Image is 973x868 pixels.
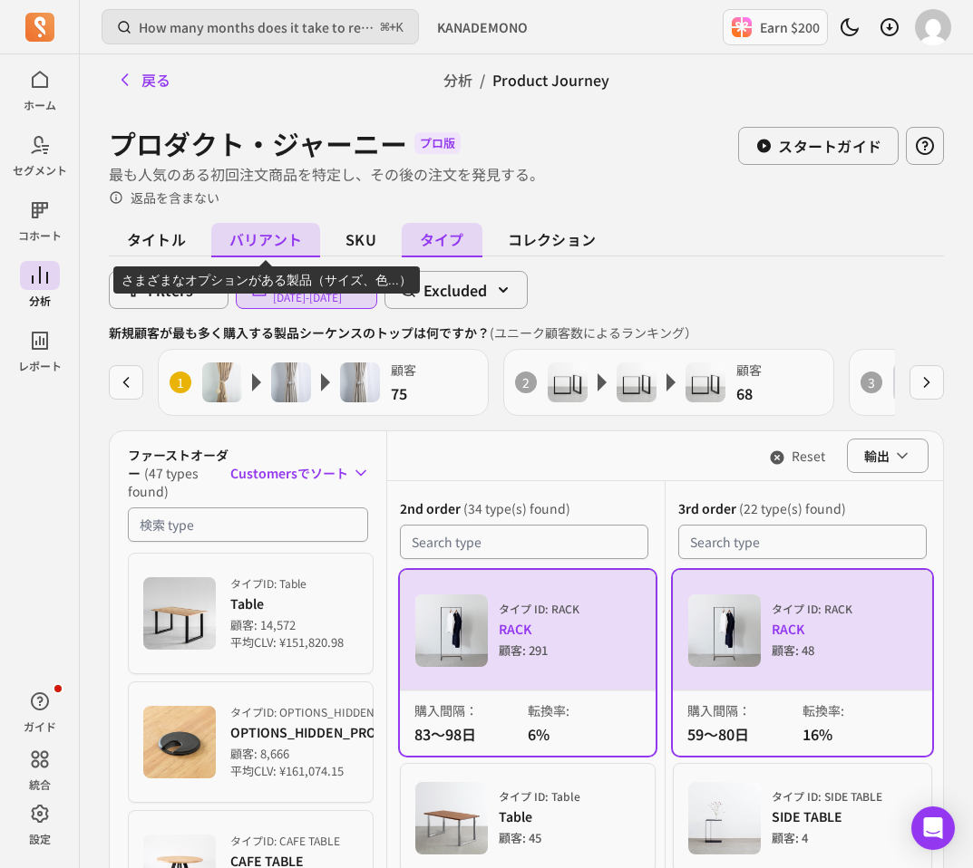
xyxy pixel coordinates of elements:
img: Product image [617,362,657,402]
p: RACK [499,620,579,638]
p: 返品を含まない [131,188,219,207]
p: RACK [772,620,852,638]
p: スタートガイド [778,135,881,157]
p: ファーストオーダー [128,446,230,500]
img: Product image [893,362,933,402]
input: 検索商品 [128,507,368,542]
button: カスタム[DATE]-[DATE] [236,271,377,309]
p: 75 [391,382,416,404]
p: 2nd order [400,499,647,517]
p: 統合 [29,777,51,792]
p: How many months does it take to recover my CAC (Customer Acquisition Cost)? [139,18,374,36]
button: 輸出 [847,439,929,473]
p: 83～98日 [414,723,528,745]
kbd: K [396,21,404,35]
p: ガイド [24,719,56,734]
img: avatar [915,9,951,45]
img: Product image [202,362,242,402]
button: Excluded [384,271,528,309]
p: 68 [736,382,762,404]
span: Customersでソート [230,464,348,482]
p: 16% [803,723,918,745]
p: Earn $200 [760,18,820,36]
p: 顧客: 291 [499,641,579,660]
button: Toggle dark mode [832,9,868,45]
span: SKU [327,223,394,256]
img: Product image [415,782,488,854]
span: 輸出 [864,447,890,465]
img: Product image [548,362,588,402]
span: 3 [861,371,882,393]
p: 分析 [29,294,51,308]
p: タイプ ID: Table [230,576,344,591]
span: タイトル [109,223,204,256]
p: 6% [528,723,641,745]
img: Product image [688,594,761,667]
p: タイプ ID: SIDE TABLE [772,789,882,804]
span: Product Journey [492,69,609,91]
p: OPTIONS_HIDDEN_PRODUCT [230,723,433,741]
input: search product [678,525,927,559]
p: 設定 [29,832,51,846]
span: / [472,69,492,91]
img: Product image [340,362,380,402]
p: 最も人気のある初回注文商品を特定し、その後の注文を発見する。 [109,163,544,185]
img: Product image [143,577,216,650]
p: 平均CLV: ¥161,074.15 [230,762,433,780]
p: Table [230,594,344,612]
button: Product imageタイプ ID: RACKRACK顧客: 291 [400,570,655,690]
p: 3rd order [678,499,927,517]
span: (ユニーク顧客数によるランキング） [490,323,697,342]
p: 顧客: 8,666 [230,745,433,763]
p: 顧客 [736,361,762,379]
span: プロ版 [414,132,461,154]
span: + [381,17,404,37]
button: タイプID: TableTable顧客: 14,572平均CLV: ¥151,820.98 [128,553,374,674]
p: ホーム [24,98,56,112]
span: (22 type(s) found) [739,499,846,517]
button: 2Product imageProduct imageProduct image顧客68 [503,349,834,416]
p: 顧客: 45 [499,829,580,847]
span: (47 types found) [128,464,199,500]
input: search product [400,525,647,559]
img: Product image [686,362,725,402]
a: 分析 [443,69,472,91]
p: 顧客 [391,361,416,379]
button: 戻る [109,62,179,98]
p: 購入間隔： [687,701,803,719]
div: Open Intercom Messenger [911,806,955,850]
p: セグメント [13,163,67,178]
img: Product image [271,362,311,402]
button: Filters [109,271,229,309]
p: 59～80日 [687,723,803,745]
img: Product image [415,594,488,667]
p: 転換率: [803,701,918,719]
button: Product imageタイプ ID: RACKRACK顧客: 48 [673,570,932,690]
span: バリアント [211,223,320,257]
button: タイプID: OPTIONS_HIDDEN_PRODUCTOPTIONS_HIDDEN_PRODUCT顧客: 8,666平均CLV: ¥161,074.15 [128,681,374,803]
p: Table [499,807,580,825]
p: カスタム [273,277,342,292]
p: 新規顧客が最も多く購入する製品シーケンスのトップは何ですか？ [109,323,944,342]
button: Customersでソート [230,464,370,482]
p: 顧客: 14,572 [230,616,344,634]
p: タイプ ID: RACK [772,602,852,616]
p: タイプ ID: Table [499,789,580,804]
p: 顧客: 4 [772,829,882,847]
p: 顧客: 48 [772,641,852,660]
p: レポート [18,359,62,373]
p: Excluded [423,279,487,301]
span: コレクション [490,223,614,256]
p: タイプ ID: OPTIONS_HIDDEN_PRODUCT [230,705,433,719]
span: 2 [515,371,537,393]
button: スタートガイド [738,127,899,165]
button: 1Product imageProduct imageProduct image顧客75 [158,349,489,416]
p: 購入間隔： [414,701,528,719]
span: KANADEMONO [437,18,528,36]
h1: プロダクト・ジャーニー [109,127,407,159]
button: Earn $200 [723,9,828,45]
p: タイプ ID: CAFE TABLE [230,834,344,848]
span: タイプ [402,223,482,257]
img: Product image [688,782,761,854]
button: ガイド [20,683,60,738]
